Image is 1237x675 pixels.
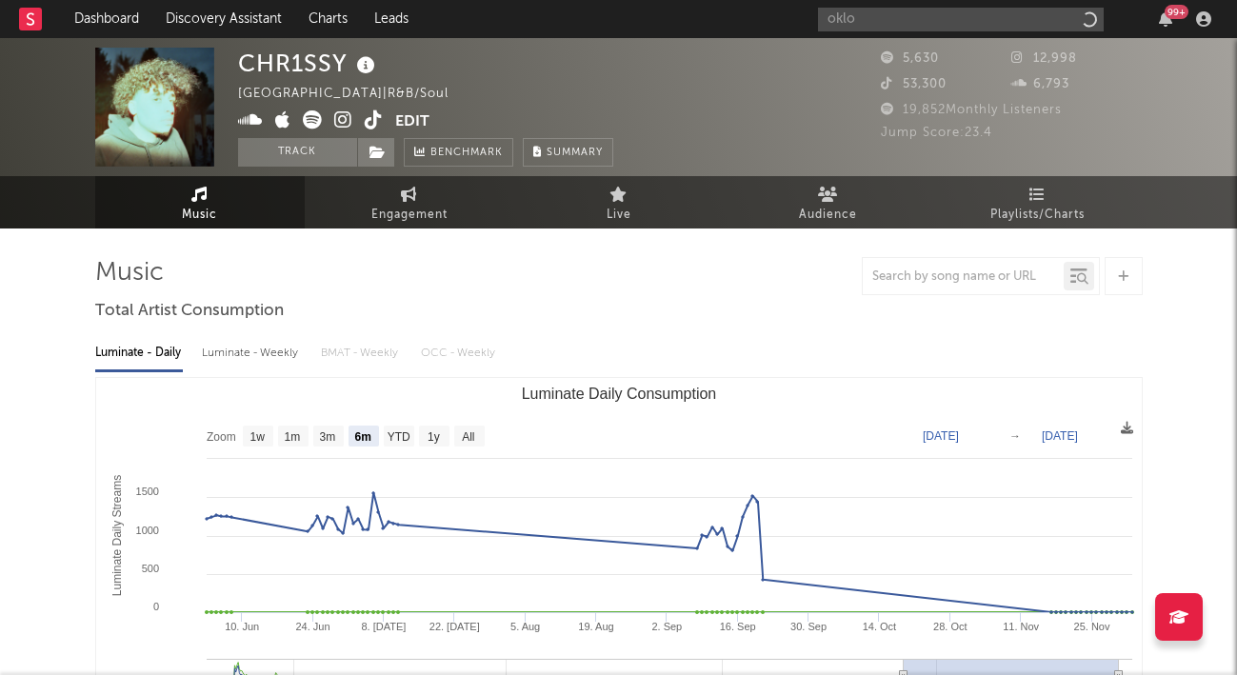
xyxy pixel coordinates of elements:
[1003,621,1039,632] text: 11. Nov
[354,430,370,444] text: 6m
[933,621,967,632] text: 28. Oct
[207,430,236,444] text: Zoom
[238,48,380,79] div: CHR1SSY
[521,386,716,402] text: Luminate Daily Consumption
[462,430,474,444] text: All
[371,204,448,227] span: Engagement
[284,430,300,444] text: 1m
[135,486,158,497] text: 1500
[862,621,895,632] text: 14. Oct
[182,204,217,227] span: Music
[523,138,613,167] button: Summary
[1042,429,1078,443] text: [DATE]
[249,430,265,444] text: 1w
[305,176,514,228] a: Engagement
[427,430,439,444] text: 1y
[799,204,857,227] span: Audience
[1073,621,1109,632] text: 25. Nov
[923,429,959,443] text: [DATE]
[510,621,540,632] text: 5. Aug
[724,176,933,228] a: Audience
[1009,429,1021,443] text: →
[790,621,827,632] text: 30. Sep
[719,621,755,632] text: 16. Sep
[881,104,1062,116] span: 19,852 Monthly Listeners
[881,52,939,65] span: 5,630
[404,138,513,167] a: Benchmark
[319,430,335,444] text: 3m
[818,8,1104,31] input: Search for artists
[225,621,259,632] text: 10. Jun
[238,83,470,106] div: [GEOGRAPHIC_DATA] | R&B/Soul
[110,475,123,596] text: Luminate Daily Streams
[547,148,603,158] span: Summary
[429,621,479,632] text: 22. [DATE]
[514,176,724,228] a: Live
[395,110,429,134] button: Edit
[881,78,947,90] span: 53,300
[202,337,302,369] div: Luminate - Weekly
[238,138,357,167] button: Track
[881,127,992,139] span: Jump Score: 23.4
[578,621,613,632] text: 19. Aug
[1159,11,1172,27] button: 99+
[152,601,158,612] text: 0
[361,621,406,632] text: 8. [DATE]
[141,563,158,574] text: 500
[1011,78,1069,90] span: 6,793
[295,621,329,632] text: 24. Jun
[95,176,305,228] a: Music
[95,337,183,369] div: Luminate - Daily
[933,176,1143,228] a: Playlists/Charts
[95,300,284,323] span: Total Artist Consumption
[651,621,682,632] text: 2. Sep
[135,525,158,536] text: 1000
[430,142,503,165] span: Benchmark
[607,204,631,227] span: Live
[387,430,409,444] text: YTD
[863,269,1064,285] input: Search by song name or URL
[990,204,1085,227] span: Playlists/Charts
[1011,52,1077,65] span: 12,998
[1165,5,1188,19] div: 99 +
